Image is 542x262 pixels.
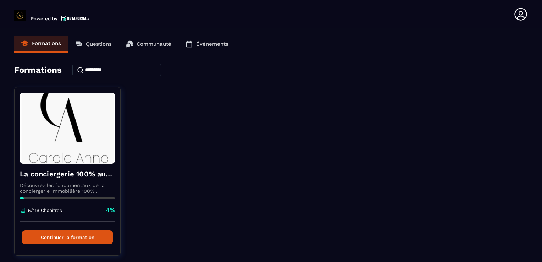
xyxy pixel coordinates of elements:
[22,230,113,244] button: Continuer la formation
[28,208,62,213] p: 5/119 Chapitres
[20,182,115,194] p: Découvrez les fondamentaux de la conciergerie immobilière 100% automatisée. Cette formation est c...
[31,16,57,21] p: Powered by
[178,36,236,53] a: Événements
[20,169,115,179] h4: La conciergerie 100% automatisée
[32,40,61,47] p: Formations
[196,41,228,47] p: Événements
[68,36,119,53] a: Questions
[61,15,91,21] img: logo
[137,41,171,47] p: Communauté
[14,65,62,75] h4: Formations
[14,36,68,53] a: Formations
[20,93,115,164] img: formation-background
[14,10,26,21] img: logo-branding
[86,41,112,47] p: Questions
[106,206,115,214] p: 4%
[119,36,178,53] a: Communauté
